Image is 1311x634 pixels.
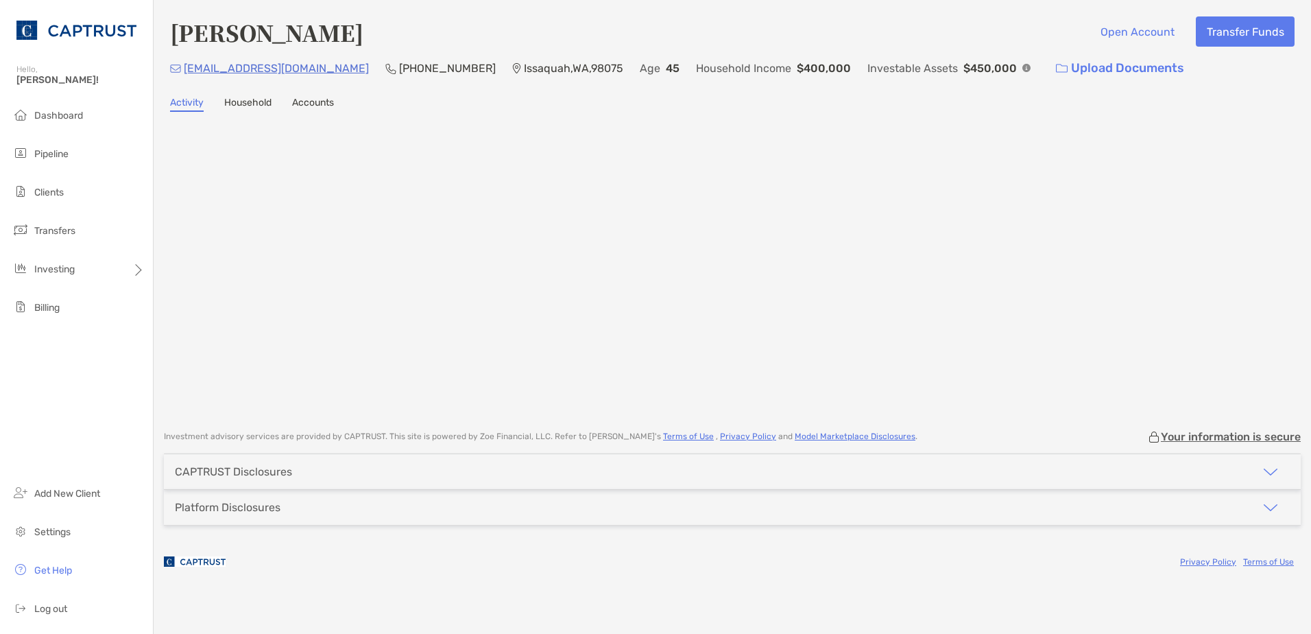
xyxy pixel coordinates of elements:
img: clients icon [12,183,29,200]
img: Phone Icon [385,63,396,74]
img: icon arrow [1262,464,1279,480]
img: logout icon [12,600,29,616]
span: Settings [34,526,71,538]
p: Investment advisory services are provided by CAPTRUST . This site is powered by Zoe Financial, LL... [164,432,917,442]
p: [EMAIL_ADDRESS][DOMAIN_NAME] [184,60,369,77]
span: Dashboard [34,110,83,121]
img: button icon [1056,64,1068,73]
img: transfers icon [12,222,29,238]
p: [PHONE_NUMBER] [399,60,496,77]
a: Model Marketplace Disclosures [795,432,915,441]
img: dashboard icon [12,106,29,123]
img: billing icon [12,298,29,315]
img: company logo [164,546,226,577]
p: 45 [666,60,679,77]
img: pipeline icon [12,145,29,161]
img: CAPTRUST Logo [16,5,136,55]
img: Info Icon [1022,64,1031,72]
button: Transfer Funds [1196,16,1295,47]
img: investing icon [12,260,29,277]
a: Privacy Policy [1180,557,1236,567]
a: Privacy Policy [720,432,776,441]
a: Upload Documents [1047,54,1193,83]
p: $400,000 [797,60,851,77]
p: Issaquah , WA , 98075 [524,60,623,77]
a: Household [224,97,272,112]
a: Terms of Use [663,432,714,441]
div: CAPTRUST Disclosures [175,465,292,478]
span: Log out [34,603,67,615]
span: Add New Client [34,488,100,500]
p: Age [640,60,660,77]
img: Email Icon [170,64,181,73]
a: Accounts [292,97,334,112]
img: Location Icon [512,63,521,74]
p: Investable Assets [867,60,958,77]
span: Get Help [34,565,72,576]
p: $450,000 [963,60,1017,77]
a: Terms of Use [1243,557,1294,567]
span: Transfers [34,225,75,237]
img: get-help icon [12,561,29,578]
p: Household Income [696,60,791,77]
span: Clients [34,187,64,198]
span: [PERSON_NAME]! [16,74,145,86]
img: icon arrow [1262,500,1279,516]
a: Activity [170,97,204,112]
img: settings icon [12,523,29,539]
h4: [PERSON_NAME] [170,16,363,48]
span: Investing [34,263,75,275]
p: Your information is secure [1161,430,1301,443]
span: Billing [34,302,60,314]
img: add_new_client icon [12,484,29,501]
div: Platform Disclosures [175,501,280,514]
button: Open Account [1090,16,1185,47]
span: Pipeline [34,148,69,160]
